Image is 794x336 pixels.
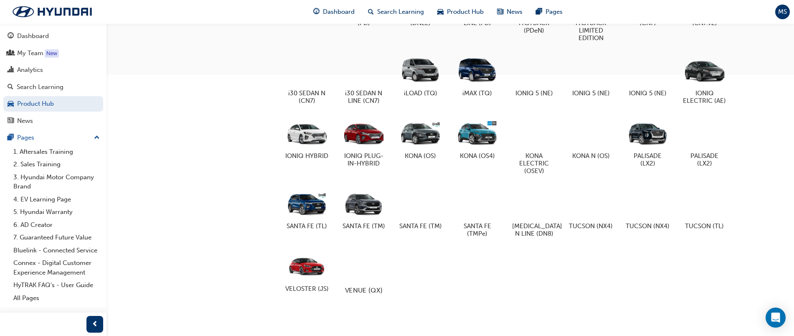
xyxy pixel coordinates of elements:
span: Dashboard [323,7,355,17]
a: Dashboard [3,28,103,44]
h5: SANTA FE (TM) [398,222,442,230]
a: i30 SEDAN N (CN7) [282,52,332,108]
a: [MEDICAL_DATA] N LINE (DN8) [509,185,559,241]
a: SANTA FE (TM) [339,185,389,233]
h5: TUCSON (NX4) [626,222,670,230]
a: SANTA FE (TMPe) [452,185,502,241]
a: 1. Aftersales Training [10,145,103,158]
a: pages-iconPages [529,3,569,20]
h5: KONA (OS4) [455,152,499,160]
span: prev-icon [92,319,98,330]
div: Analytics [17,65,43,75]
h5: PALISADE (LX2) [626,152,670,167]
a: search-iconSearch Learning [361,3,431,20]
a: IONIQ HYBRID [282,115,332,163]
span: car-icon [437,7,444,17]
a: Bluelink - Connected Service [10,244,103,257]
a: VELOSTER (JS) [282,247,332,296]
h5: iMAX (TQ) [455,89,499,97]
a: PALISADE (LX2) [680,115,730,171]
h5: PALISADE (LX2) [682,152,726,167]
a: 6. AD Creator [10,219,103,232]
span: search-icon [368,7,374,17]
a: My Team [3,46,103,61]
span: search-icon [8,84,13,91]
a: i30 SEDAN N LINE (CN7) [339,52,389,108]
h5: IONIQ 5 (NE) [569,89,613,97]
div: Open Intercom Messenger [766,308,786,328]
h5: IONIQ 5 (NE) [512,89,556,97]
h5: IONIQ HYBRID [285,152,329,160]
h5: SANTA FE (TMPe) [455,222,499,237]
h5: IONIQ 5 (NE) [626,89,670,97]
span: pages-icon [536,7,542,17]
span: pages-icon [8,134,14,142]
a: 2. Sales Training [10,158,103,171]
a: SANTA FE (TM) [396,185,446,233]
span: Product Hub [447,7,484,17]
img: Trak [4,3,100,20]
a: iLOAD (TQ) [396,52,446,100]
button: Pages [3,130,103,145]
a: Analytics [3,62,103,78]
a: News [3,113,103,129]
a: KONA (OS4) [452,115,502,163]
span: news-icon [8,117,14,125]
a: Connex - Digital Customer Experience Management [10,257,103,279]
span: News [507,7,523,17]
a: 5. Hyundai Warranty [10,206,103,219]
a: iMAX (TQ) [452,52,502,100]
a: IONIQ ELECTRIC (AE) [680,52,730,108]
h5: SANTA FE (TL) [285,222,329,230]
span: guage-icon [313,7,320,17]
a: 4. EV Learning Page [10,193,103,206]
div: Tooltip anchor [45,49,59,58]
a: VENUE (QX) [339,247,389,296]
h5: i30 SEDAN N LINE (CN7) [342,89,386,104]
div: News [17,116,33,126]
a: Product Hub [3,96,103,112]
a: news-iconNews [490,3,529,20]
h5: TUCSON (TL) [682,222,726,230]
h5: VENUE (QX) [340,286,387,294]
a: KONA (OS) [396,115,446,163]
h5: IONIQ PLUG-IN-HYBRID [342,152,386,167]
h5: KONA (OS) [398,152,442,160]
a: IONIQ 5 (NE) [566,52,616,100]
div: Search Learning [17,82,63,92]
span: Pages [545,7,563,17]
span: news-icon [497,7,503,17]
span: up-icon [94,132,100,143]
a: Search Learning [3,79,103,95]
span: chart-icon [8,66,14,74]
span: car-icon [8,100,14,108]
button: DashboardMy TeamAnalyticsSearch LearningProduct HubNews [3,27,103,130]
h5: VELOSTER (JS) [285,285,329,293]
a: IONIQ PLUG-IN-HYBRID [339,115,389,171]
h5: iLOAD (TQ) [398,89,442,97]
a: TUCSON (TL) [680,185,730,233]
h5: IONIQ ELECTRIC (AE) [682,89,726,104]
a: IONIQ 5 (NE) [509,52,559,100]
h5: KONA N (OS) [569,152,613,160]
button: MS [775,5,790,19]
span: Search Learning [377,7,424,17]
a: IONIQ 5 (NE) [623,52,673,100]
a: All Pages [10,292,103,305]
a: TUCSON (NX4) [623,185,673,233]
a: car-iconProduct Hub [431,3,490,20]
div: Pages [17,133,34,143]
a: SANTA FE (TL) [282,185,332,233]
a: KONA ELECTRIC (OSEV) [509,115,559,178]
span: MS [778,7,787,17]
h5: SANTA FE (TM) [342,222,386,230]
span: people-icon [8,50,14,57]
a: 7. Guaranteed Future Value [10,231,103,244]
a: HyTRAK FAQ's - User Guide [10,279,103,292]
a: guage-iconDashboard [307,3,361,20]
a: TUCSON (NX4) [566,185,616,233]
a: 3. Hyundai Motor Company Brand [10,171,103,193]
a: KONA N (OS) [566,115,616,163]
